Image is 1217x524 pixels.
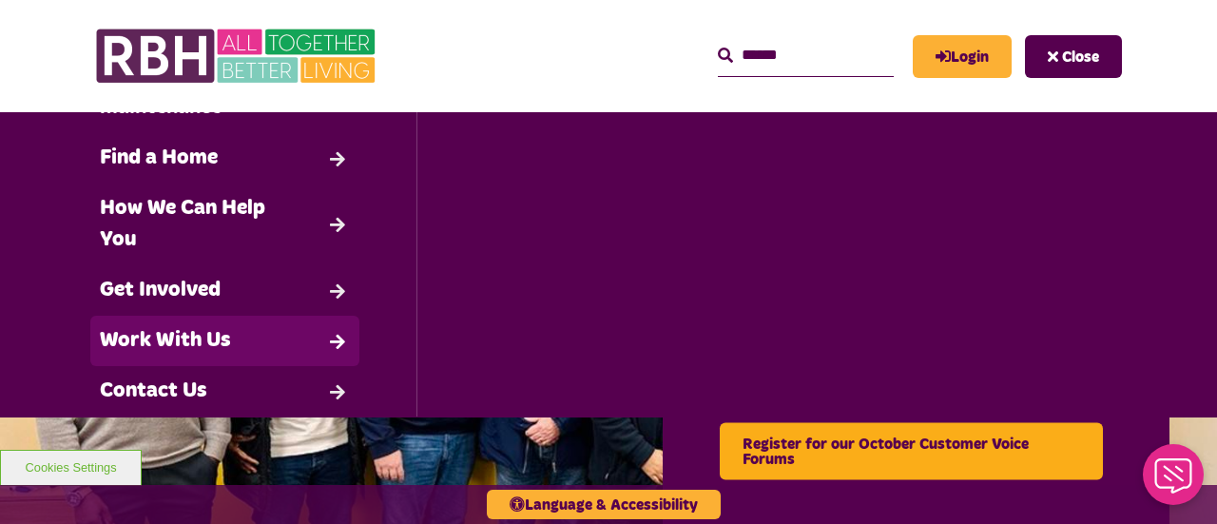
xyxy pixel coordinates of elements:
a: MyRBH [913,35,1012,78]
button: Language & Accessibility [487,490,721,519]
iframe: Netcall Web Assistant for live chat [1131,438,1217,524]
a: Register for our October Customer Voice Forums - open in a new tab [720,423,1103,480]
button: Navigation [1025,35,1122,78]
a: How We Can Help You [90,184,359,265]
input: Search [718,35,894,76]
img: RBH [95,19,380,93]
a: Find a Home [90,133,359,184]
a: Get Involved [90,265,359,316]
span: Close [1062,49,1099,65]
a: Work With Us [90,316,359,366]
a: Contact Us [90,366,359,417]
